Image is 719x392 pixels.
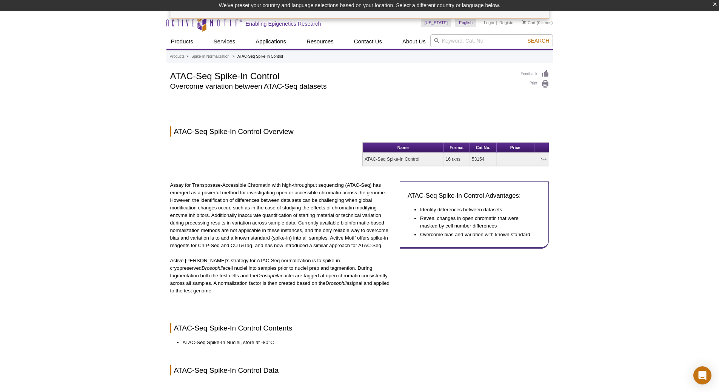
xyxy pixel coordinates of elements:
[470,153,497,166] td: 53154
[232,54,235,58] li: »
[170,83,513,90] h2: Overcome variation between ATAC-Seq datasets
[191,53,229,60] a: Spike-In Normalization
[363,143,444,153] th: Name
[325,280,349,286] em: Drosophila
[363,153,444,166] td: ATAC-Seq Spike-In Control
[522,20,526,24] img: Your Cart
[251,34,291,49] a: Applications
[499,20,515,25] a: Register
[420,206,534,214] li: Identify differences between datasets
[170,126,549,137] h2: ATAC-Seq Spike-In Control Overview
[202,265,225,271] em: Drosophila
[420,215,534,230] li: Reveal changes in open chromatin that were masked by cell number differences
[421,18,451,27] a: [US_STATE]
[186,54,189,58] li: »
[170,70,513,81] h1: ATAC-Seq Spike-In Control
[430,34,553,47] input: Keyword, Cat. No.
[455,18,476,27] a: English
[497,153,549,166] td: N/A
[522,18,553,27] li: (0 items)
[237,54,283,58] li: ATAC-Seq Spike-In Control
[209,34,240,49] a: Services
[170,181,394,249] p: Assay for Transposase-Accessible Chromatin with high-throughput sequencing (ATAC-Seq) has emerged...
[496,18,497,27] li: |
[470,143,497,153] th: Cat No.
[398,34,430,49] a: About Us
[444,153,470,166] td: 16 rxns
[408,191,541,200] h3: ATAC-Seq Spike-In Control Advantages:
[246,20,321,27] h2: Enabling Epigenetics Research
[170,365,549,375] h2: ATAC-Seq Spike-In Control Data
[170,53,185,60] a: Products
[527,38,549,44] span: Search
[693,366,711,384] div: Open Intercom Messenger
[420,231,534,238] li: Overcome bias and variation with known standard
[183,339,542,346] li: ATAC-Seq Spike-In Nuclei, store at -80°C
[444,143,470,153] th: Format
[302,34,338,49] a: Resources
[257,273,281,278] em: Drosophila
[521,70,549,78] a: Feedback
[170,323,549,333] h2: ATAC-Seq Spike-In Control Contents
[521,80,549,88] a: Print
[484,20,494,25] a: Login
[525,37,551,44] button: Search
[166,34,198,49] a: Products
[522,20,536,25] a: Cart
[497,143,534,153] th: Price
[170,257,394,295] p: Active [PERSON_NAME]’s strategy for ATAC-Seq normalization is to spike-in cryopreserved cell nucl...
[349,34,386,49] a: Contact Us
